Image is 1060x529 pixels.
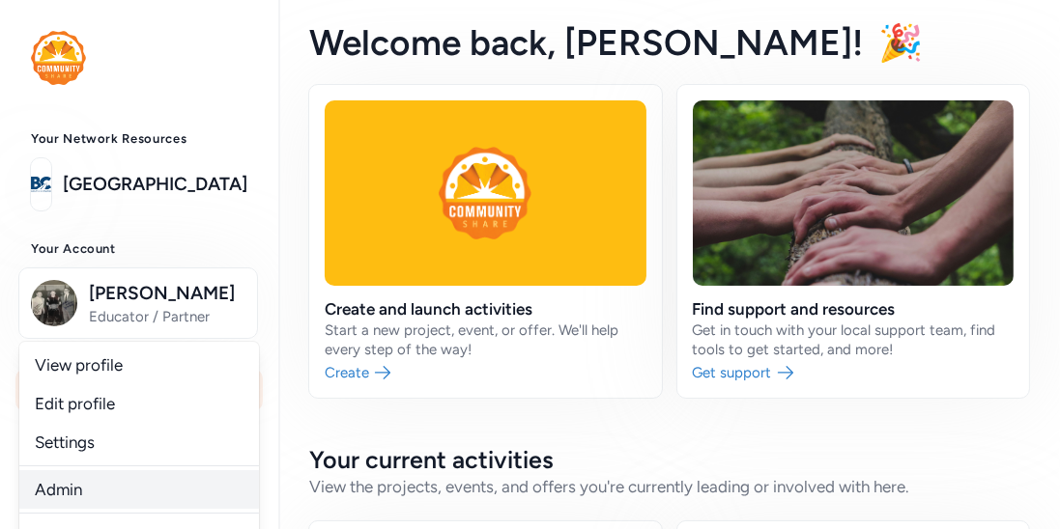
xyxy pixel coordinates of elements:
[309,21,863,64] span: Welcome back , [PERSON_NAME]!
[31,131,247,147] h3: Your Network Resources
[89,280,245,307] span: [PERSON_NAME]
[63,171,247,198] a: [GEOGRAPHIC_DATA]
[15,461,263,504] a: Create and Connect6
[18,267,258,339] button: [PERSON_NAME]Educator / Partner
[31,31,86,85] img: logo
[89,307,245,326] span: Educator / Partner
[19,423,259,461] a: Settings
[15,415,263,458] a: Respond to Invites
[31,163,51,206] img: logo
[19,384,259,423] a: Edit profile
[878,21,923,64] span: 🎉
[19,346,259,384] a: View profile
[309,475,1029,498] div: View the projects, events, and offers you're currently leading or involved with here.
[15,369,263,411] a: Home
[19,470,259,509] a: Admin
[31,241,247,257] h3: Your Account
[309,444,1029,475] h2: Your current activities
